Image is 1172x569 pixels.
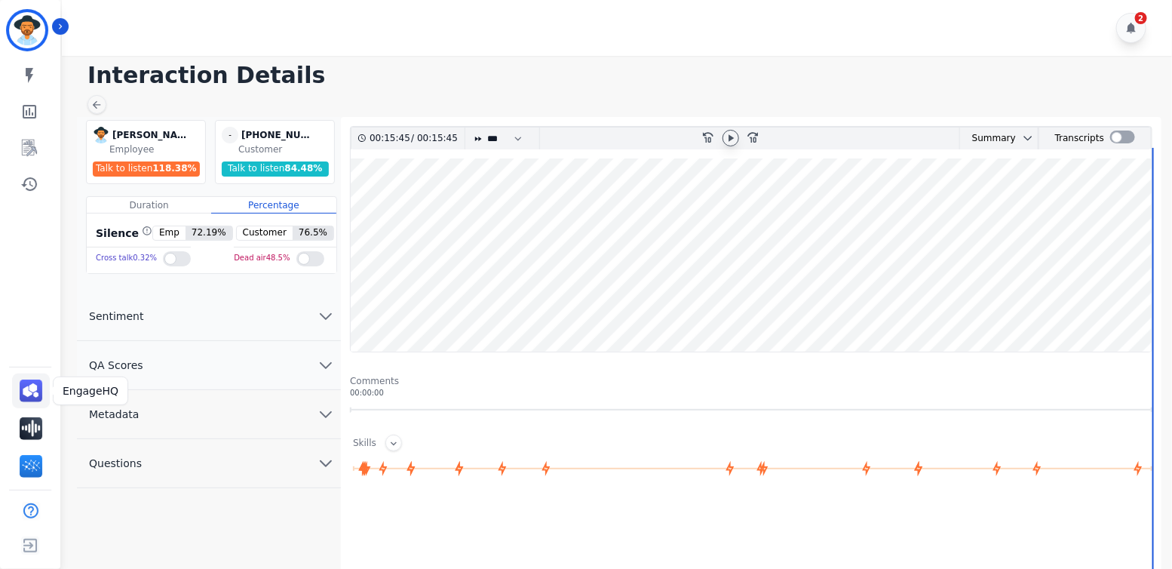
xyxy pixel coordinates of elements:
[238,143,331,155] div: Customer
[350,375,1152,387] div: Comments
[370,128,411,149] div: 00:15:45
[77,292,341,341] button: Sentiment chevron down
[211,197,336,214] div: Percentage
[77,407,151,422] span: Metadata
[317,356,335,374] svg: chevron down
[414,128,456,149] div: 00:15:45
[77,309,155,324] span: Sentiment
[237,226,293,240] span: Customer
[317,454,335,472] svg: chevron down
[9,12,45,48] img: Bordered avatar
[77,390,341,439] button: Metadata chevron down
[87,62,1157,89] h1: Interaction Details
[153,226,186,240] span: Emp
[77,456,154,471] span: Questions
[317,307,335,325] svg: chevron down
[222,161,329,177] div: Talk to listen
[152,163,196,174] span: 118.38 %
[222,127,238,143] span: -
[93,226,152,241] div: Silence
[87,197,211,214] div: Duration
[77,439,341,488] button: Questions chevron down
[96,248,157,269] div: Cross talk 0.32 %
[350,387,1152,398] div: 00:00:00
[284,163,322,174] span: 84.48 %
[293,226,333,240] span: 76.5 %
[1016,132,1034,144] button: chevron down
[1135,12,1147,24] div: 2
[234,248,290,269] div: Dead air 48.5 %
[317,405,335,423] svg: chevron down
[93,161,200,177] div: Talk to listen
[1055,128,1104,149] div: Transcripts
[960,128,1016,149] div: Summary
[1022,132,1034,144] svg: chevron down
[109,143,202,155] div: Employee
[77,341,341,390] button: QA Scores chevron down
[112,127,188,143] div: [PERSON_NAME]
[77,358,155,373] span: QA Scores
[370,128,462,149] div: /
[241,127,317,143] div: [PHONE_NUMBER]
[186,226,232,240] span: 72.19 %
[353,437,376,451] div: Skills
